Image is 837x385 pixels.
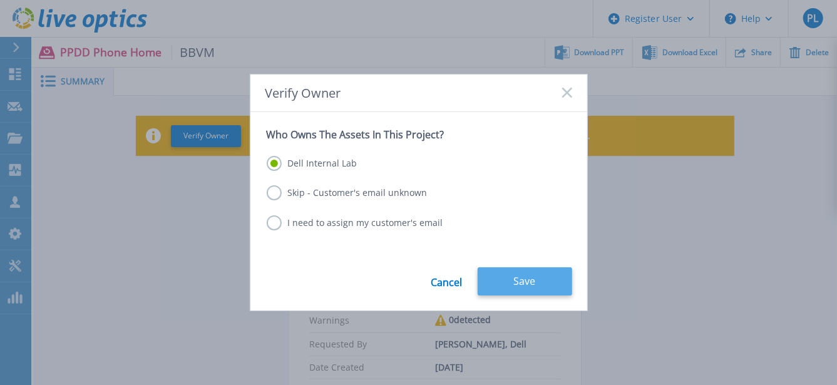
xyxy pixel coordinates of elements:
p: Who Owns The Assets In This Project? [267,128,571,141]
button: Save [478,267,572,295]
a: Cancel [431,267,463,295]
label: Dell Internal Lab [267,156,357,171]
span: Verify Owner [265,86,341,100]
label: Skip - Customer's email unknown [267,185,428,200]
label: I need to assign my customer's email [267,215,443,230]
